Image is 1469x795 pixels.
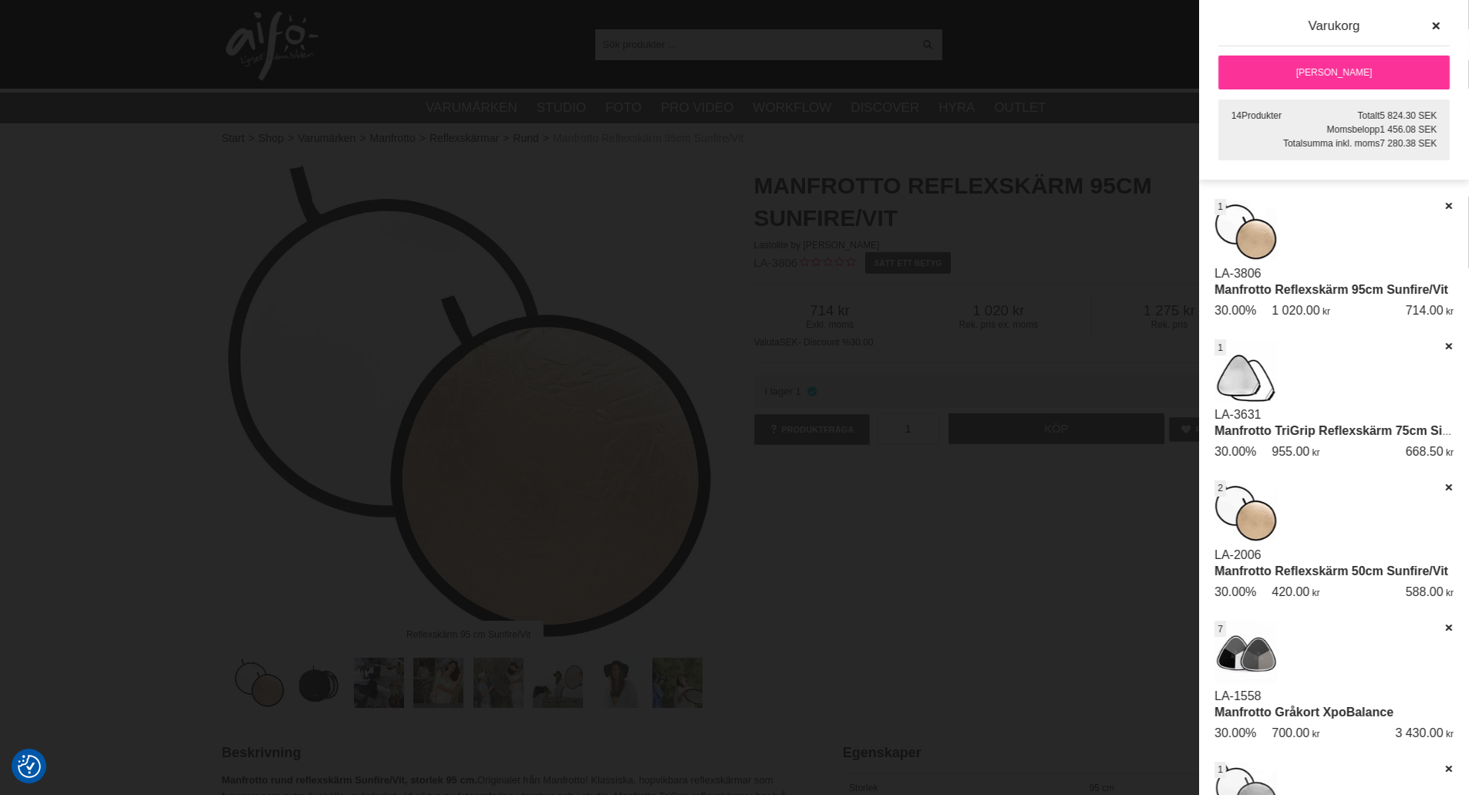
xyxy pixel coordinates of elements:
[1380,124,1437,135] span: 1 456.08 SEK
[1406,585,1444,598] span: 588.00
[18,753,41,780] button: Samtyckesinställningar
[1215,480,1277,543] img: Manfrotto Reflexskärm 50cm Sunfire/Vit
[1242,110,1282,121] span: Produkter
[1215,689,1262,702] a: LA-1558
[1327,124,1380,135] span: Momsbelopp
[1215,726,1256,739] span: 30.00%
[1215,283,1448,296] a: Manfrotto Reflexskärm 95cm Sunfire/Vit
[1358,110,1380,121] span: Totalt
[1215,339,1277,402] img: Manfrotto TriGrip Reflexskärm 75cm Silver/Vit
[1215,564,1448,578] a: Manfrotto Reflexskärm 50cm Sunfire/Vit
[1309,19,1360,33] span: Varukorg
[18,755,41,778] img: Revisit consent button
[1272,585,1309,598] span: 420.00
[1272,726,1309,739] span: 700.00
[1215,267,1262,280] a: LA-3806
[1218,200,1223,214] span: 1
[1215,548,1262,561] a: LA-2006
[1218,56,1450,89] a: [PERSON_NAME]
[1406,304,1444,317] span: 714.00
[1218,622,1223,636] span: 7
[1215,199,1277,261] img: Manfrotto Reflexskärm 95cm Sunfire/Vit
[1215,304,1256,317] span: 30.00%
[1380,138,1437,149] span: 7 280.38 SEK
[1218,763,1223,776] span: 1
[1395,726,1443,739] span: 3 430.00
[1380,110,1437,121] span: 5 824.30 SEK
[1406,445,1444,458] span: 668.50
[1218,481,1223,495] span: 2
[1215,706,1393,719] a: Manfrotto Gråkort XpoBalance
[1215,585,1256,598] span: 30.00%
[1231,110,1242,121] span: 14
[1215,621,1277,683] img: Manfrotto Gråkort XpoBalance
[1283,138,1380,149] span: Totalsumma inkl. moms
[1272,445,1309,458] span: 955.00
[1272,304,1319,317] span: 1 020.00
[1215,408,1262,421] a: LA-3631
[1218,341,1223,355] span: 1
[1215,445,1256,458] span: 30.00%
